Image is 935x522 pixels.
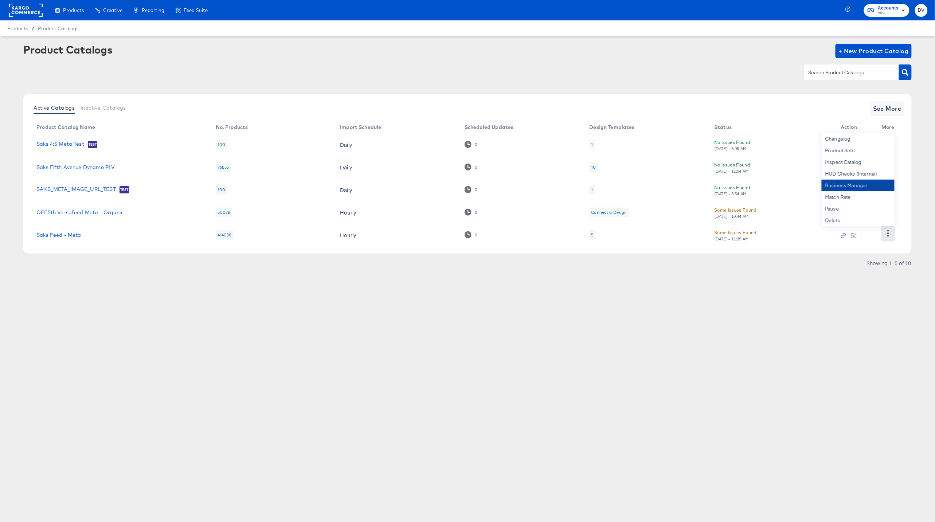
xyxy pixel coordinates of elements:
[836,44,912,58] button: + New Product Catalog
[822,180,895,191] div: Business Manager
[88,142,98,148] span: Test
[591,164,596,170] div: 10
[591,142,593,148] div: 1
[822,191,895,203] div: Match Rate
[38,25,78,31] a: Product Catalogs
[36,186,116,193] a: SAKS_META_IMAGE_URL_TEST
[81,105,126,111] span: Inactive Catalogs
[835,122,876,133] th: Action
[142,7,164,13] span: Reporting
[216,140,227,149] div: 100
[822,156,895,168] div: Inspect Catalog
[714,229,756,242] button: Some Issues Found[DATE] - 11:35 AM
[590,208,629,217] div: Connect a Design
[474,165,477,170] div: 0
[590,124,635,130] div: Design Templates
[34,105,75,111] span: Active Catalogs
[216,185,227,195] div: 100
[591,187,593,193] div: 1
[873,103,901,114] span: See More
[120,187,129,193] span: Test
[822,168,895,180] div: HUD Checks (Internal)
[822,203,895,215] div: Pause
[216,162,231,172] div: 76855
[63,7,84,13] span: Products
[7,25,28,31] span: Products
[590,230,595,240] div: 5
[216,230,234,240] div: 414038
[714,206,756,214] div: Some Issues Found
[474,187,477,192] div: 0
[474,210,477,215] div: 0
[866,260,912,266] div: Showing 1–5 of 10
[216,208,232,217] div: 50078
[714,214,749,219] div: [DATE] - 10:44 AM
[591,209,627,215] div: Connect a Design
[334,224,459,246] td: Hourly
[714,236,749,242] div: [DATE] - 11:35 AM
[184,7,208,13] span: Feed Suite
[103,7,122,13] span: Creative
[340,124,381,130] div: Import Schedule
[714,206,756,219] button: Some Issues Found[DATE] - 10:44 AM
[714,229,756,236] div: Some Issues Found
[465,141,477,148] div: 0
[465,231,477,238] div: 0
[870,101,904,116] button: See More
[334,178,459,201] td: Daily
[36,141,84,148] a: Saks 4:5 Meta Test
[36,124,95,130] div: Product Catalog Name
[878,4,899,12] span: Accounts
[465,124,514,130] div: Scheduled Updates
[878,10,899,16] span: HBC
[590,140,595,149] div: 1
[36,209,124,215] a: OFF5th Versafeed Meta - Organic
[334,156,459,178] td: Daily
[822,145,895,156] div: Product Sets
[465,186,477,193] div: 0
[334,201,459,224] td: Hourly
[465,209,477,216] div: 0
[590,185,595,195] div: 1
[474,142,477,147] div: 0
[36,164,115,170] a: Saks Fifth Avenue Dynamo PLV
[334,133,459,156] td: Daily
[838,46,909,56] span: + New Product Catalog
[918,6,925,15] span: DV
[474,232,477,238] div: 0
[807,68,885,77] input: Search Product Catalogs
[28,25,38,31] span: /
[590,162,598,172] div: 10
[465,164,477,170] div: 0
[591,232,594,238] div: 5
[708,122,835,133] th: Status
[36,232,81,238] a: Saks Feed - Meta
[216,124,248,130] div: No. Products
[822,133,895,145] div: Changelog
[864,4,909,17] button: AccountsHBC
[822,215,895,226] div: Delete
[23,44,112,55] div: Product Catalogs
[876,122,904,133] th: More
[915,4,928,17] button: DV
